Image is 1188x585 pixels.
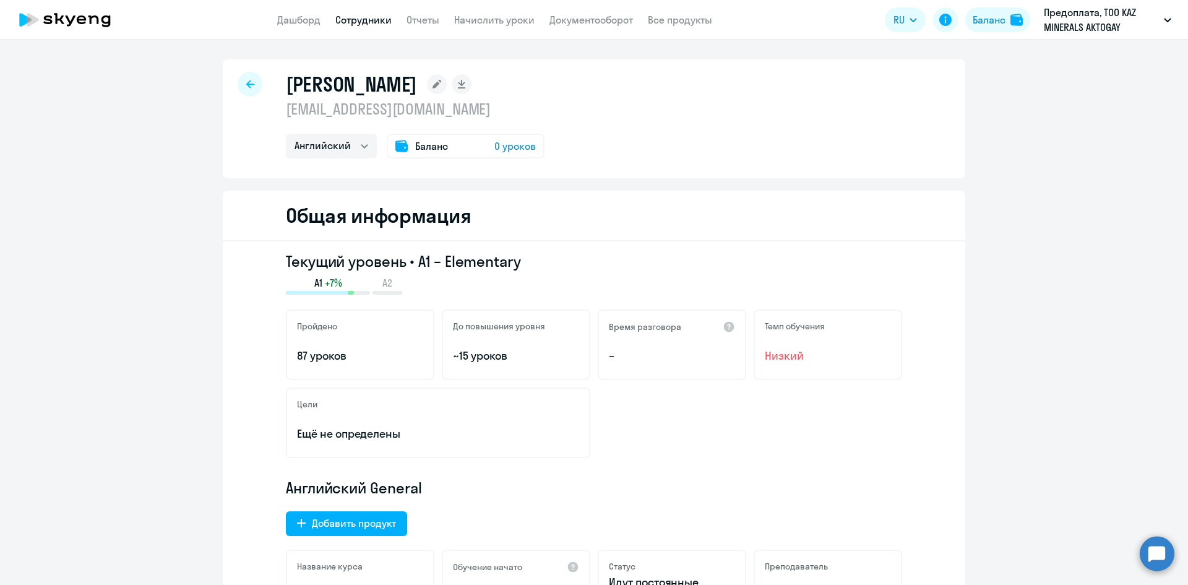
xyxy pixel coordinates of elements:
[286,251,902,271] h3: Текущий уровень • A1 – Elementary
[286,99,544,119] p: [EMAIL_ADDRESS][DOMAIN_NAME]
[286,203,471,228] h2: Общая информация
[297,348,423,364] p: 87 уроков
[765,321,825,332] h5: Темп обучения
[609,561,635,572] h5: Статус
[453,348,579,364] p: ~15 уроков
[454,14,535,26] a: Начислить уроки
[965,7,1030,32] button: Балансbalance
[893,12,905,27] span: RU
[286,511,407,536] button: Добавить продукт
[549,14,633,26] a: Документооборот
[286,72,417,97] h1: [PERSON_NAME]
[297,426,579,442] p: Ещё не определены
[1010,14,1023,26] img: balance
[609,348,735,364] p: –
[286,478,422,498] span: Английский General
[765,561,828,572] h5: Преподаватель
[335,14,392,26] a: Сотрудники
[314,276,322,290] span: A1
[1044,5,1159,35] p: Предоплата, ТОО KAZ MINERALS AKTOGAY
[973,12,1005,27] div: Баланс
[382,276,392,290] span: A2
[453,561,522,573] h5: Обучение начато
[277,14,321,26] a: Дашборд
[765,348,891,364] span: Низкий
[297,321,337,332] h5: Пройдено
[407,14,439,26] a: Отчеты
[297,561,363,572] h5: Название курса
[415,139,448,154] span: Баланс
[453,321,545,332] h5: До повышения уровня
[609,321,681,332] h5: Время разговора
[325,276,342,290] span: +7%
[885,7,926,32] button: RU
[494,139,536,154] span: 0 уроков
[312,516,396,531] div: Добавить продукт
[648,14,712,26] a: Все продукты
[297,399,317,410] h5: Цели
[1038,5,1177,35] button: Предоплата, ТОО KAZ MINERALS AKTOGAY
